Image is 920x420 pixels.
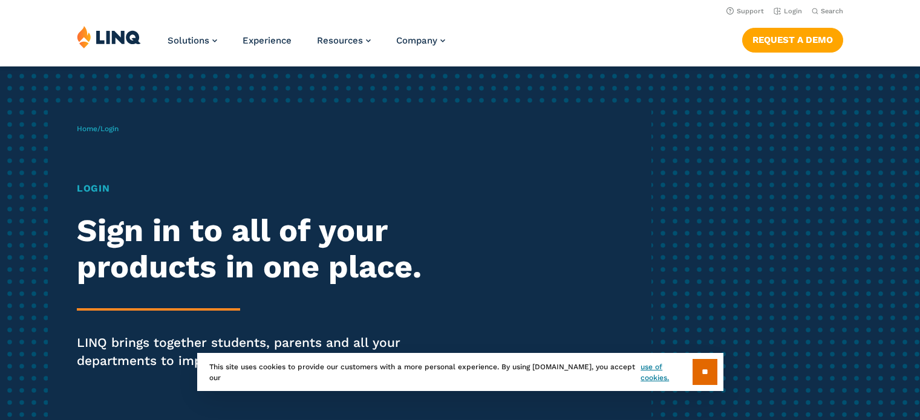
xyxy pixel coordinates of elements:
h1: Login [77,181,431,196]
span: Login [100,124,119,133]
span: Company [396,35,437,46]
h2: Sign in to all of your products in one place. [77,213,431,285]
div: This site uses cookies to provide our customers with a more personal experience. By using [DOMAIN... [197,353,723,391]
a: Company [396,35,445,46]
a: Support [726,7,764,15]
nav: Button Navigation [742,25,843,52]
a: Home [77,124,97,133]
img: LINQ | K‑12 Software [77,25,141,48]
span: Search [821,7,843,15]
span: Solutions [168,35,209,46]
a: use of cookies. [641,361,692,383]
span: / [77,124,119,133]
span: Resources [317,35,363,46]
p: LINQ brings together students, parents and all your departments to improve efficiency and transpa... [77,334,431,370]
a: Resources [317,35,371,46]
button: Open Search Bar [812,7,843,16]
a: Solutions [168,35,217,46]
a: Login [774,7,802,15]
a: Experience [243,35,292,46]
nav: Primary Navigation [168,25,445,65]
a: Request a Demo [742,28,843,52]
